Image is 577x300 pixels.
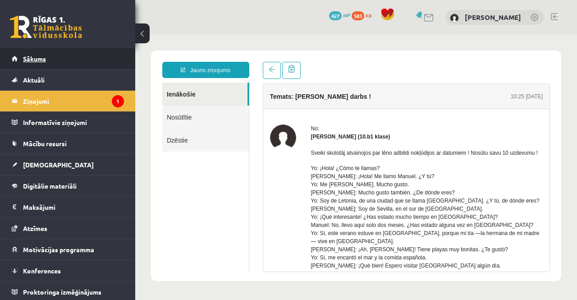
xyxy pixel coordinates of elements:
img: Martins Birkmanis [135,90,161,116]
a: Konferences [12,260,124,281]
span: [DEMOGRAPHIC_DATA] [23,161,94,169]
span: xp [366,11,371,18]
span: Konferences [23,267,61,275]
img: Elīna Freimane [450,14,459,23]
a: Dzēstie [27,94,114,117]
a: Digitālie materiāli [12,175,124,196]
div: 10:25 [DATE] [376,58,408,66]
a: 427 mP [329,11,350,18]
span: Sākums [23,55,46,63]
a: Aktuāli [12,69,124,90]
legend: Ziņojumi [23,91,124,111]
a: Informatīvie ziņojumi [12,112,124,133]
span: Mācību resursi [23,139,67,148]
span: Aktuāli [23,76,45,84]
a: Mācību resursi [12,133,124,154]
a: [DEMOGRAPHIC_DATA] [12,154,124,175]
a: Jauns ziņojums [27,27,114,43]
span: Proktoringa izmēģinājums [23,288,101,296]
a: Ziņojumi1 [12,91,124,111]
a: Atzīmes [12,218,124,239]
a: Rīgas 1. Tālmācības vidusskola [10,16,82,38]
a: 583 xp [352,11,376,18]
div: No: [176,90,408,98]
p: Yo: ¡Hola! ¿Cómo te llamas? [PERSON_NAME]: ¡Hola! Me llamo Manuel. ¿Y tú? Yo: Me [PERSON_NAME]. M... [176,129,408,251]
strong: [PERSON_NAME] (10.b1 klase) [176,99,255,105]
a: Sākums [12,48,124,69]
span: mP [343,11,350,18]
span: Digitālie materiāli [23,182,77,190]
a: Maksājumi [12,197,124,217]
span: Motivācijas programma [23,245,94,254]
span: 583 [352,11,364,20]
a: Motivācijas programma [12,239,124,260]
a: Ienākošie [27,48,112,71]
legend: Informatīvie ziņojumi [23,112,124,133]
h4: Temats: [PERSON_NAME] darbs ! [135,58,236,65]
span: Atzīmes [23,224,47,232]
i: 1 [112,95,124,107]
a: Nosūtītie [27,71,114,94]
legend: Maksājumi [23,197,124,217]
p: Sveiki skolotāj atvainojos par lēno adbildi nokļūdijos ar datumiem ! Nosūtu savu 10 uzdevumu ! [176,114,408,122]
a: [PERSON_NAME] [465,13,521,22]
span: 427 [329,11,342,20]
